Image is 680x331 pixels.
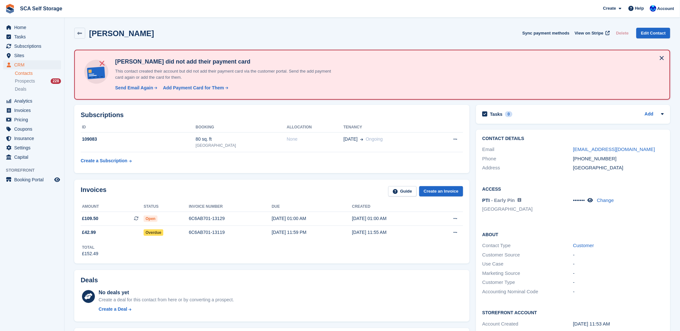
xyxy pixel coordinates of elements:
[189,229,272,236] div: 6C6AB701-13119
[3,23,61,32] a: menu
[14,42,53,51] span: Subscriptions
[14,125,53,134] span: Coupons
[6,167,64,174] span: Storefront
[573,320,664,328] div: [DATE] 11:53 AM
[597,197,614,203] a: Change
[163,85,224,91] div: Add Payment Card for Them
[14,23,53,32] span: Home
[15,78,35,84] span: Prospects
[573,270,664,277] div: -
[14,175,53,184] span: Booking Portal
[523,28,570,38] button: Sync payment methods
[575,30,604,36] span: View on Stripe
[482,206,573,213] li: [GEOGRAPHIC_DATA]
[196,136,287,143] div: 80 sq. ft
[573,251,664,259] div: -
[518,198,522,202] img: icon-info-grey-7440780725fd019a000dd9b08b2336e03edf1995a4989e88bcd33f0948082b44.svg
[388,186,417,197] a: Guide
[482,260,573,268] div: Use Case
[635,5,644,12] span: Help
[287,136,344,143] div: None
[645,111,654,118] a: Add
[189,215,272,222] div: 6C6AB701-13129
[287,122,344,133] th: Allocation
[482,288,573,296] div: Accounting Nominal Code
[83,58,110,85] img: no-card-linked-e7822e413c904bf8b177c4d89f31251c4716f9871600ec3ca5bfc59e148c83f4.svg
[3,175,61,184] a: menu
[573,146,655,152] a: [EMAIL_ADDRESS][DOMAIN_NAME]
[614,28,631,38] button: Delete
[81,202,144,212] th: Amount
[505,111,513,117] div: 0
[196,122,287,133] th: Booking
[3,60,61,69] a: menu
[352,229,432,236] div: [DATE] 11:55 AM
[491,197,515,203] span: - Early Pin
[15,86,26,92] span: Deals
[160,85,229,91] a: Add Payment Card for Them
[490,111,503,117] h2: Tasks
[3,106,61,115] a: menu
[650,5,656,12] img: Kelly Neesham
[14,106,53,115] span: Invoices
[82,215,98,222] span: £109.50
[115,85,153,91] div: Send Email Again
[99,306,127,313] div: Create a Deal
[482,186,664,192] h2: Access
[81,136,196,143] div: 109083
[352,215,432,222] div: [DATE] 01:00 AM
[573,260,664,268] div: -
[113,58,339,65] h4: [PERSON_NAME] did not add their payment card
[573,197,585,203] span: •••••••
[82,229,96,236] span: £42.99
[3,32,61,41] a: menu
[81,122,196,133] th: ID
[144,202,189,212] th: Status
[3,143,61,152] a: menu
[14,115,53,124] span: Pricing
[15,70,61,76] a: Contacts
[482,309,664,316] h2: Storefront Account
[482,251,573,259] div: Customer Source
[3,153,61,162] a: menu
[482,164,573,172] div: Address
[99,296,234,303] div: Create a deal for this contact from here or by converting a prospect.
[573,279,664,286] div: -
[99,306,234,313] a: Create a Deal
[482,270,573,277] div: Marketing Source
[419,186,463,197] a: Create an Invoice
[14,60,53,69] span: CRM
[81,186,107,197] h2: Invoices
[196,143,287,148] div: [GEOGRAPHIC_DATA]
[189,202,272,212] th: Invoice number
[17,3,65,14] a: SCA Self Storage
[343,122,432,133] th: Tenancy
[573,243,594,248] a: Customer
[144,229,163,236] span: Overdue
[3,115,61,124] a: menu
[14,153,53,162] span: Capital
[81,276,98,284] h2: Deals
[3,134,61,143] a: menu
[272,202,352,212] th: Due
[14,51,53,60] span: Sites
[14,134,53,143] span: Insurance
[572,28,611,38] a: View on Stripe
[82,250,98,257] div: £152.49
[657,5,674,12] span: Account
[14,32,53,41] span: Tasks
[573,155,664,163] div: [PHONE_NUMBER]
[51,78,61,84] div: 228
[482,320,573,328] div: Account Created
[81,155,132,167] a: Create a Subscription
[272,215,352,222] div: [DATE] 01:00 AM
[14,143,53,152] span: Settings
[3,42,61,51] a: menu
[14,96,53,105] span: Analytics
[89,29,154,38] h2: [PERSON_NAME]
[482,136,664,141] h2: Contact Details
[573,164,664,172] div: [GEOGRAPHIC_DATA]
[3,125,61,134] a: menu
[636,28,670,38] a: Edit Contact
[573,288,664,296] div: -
